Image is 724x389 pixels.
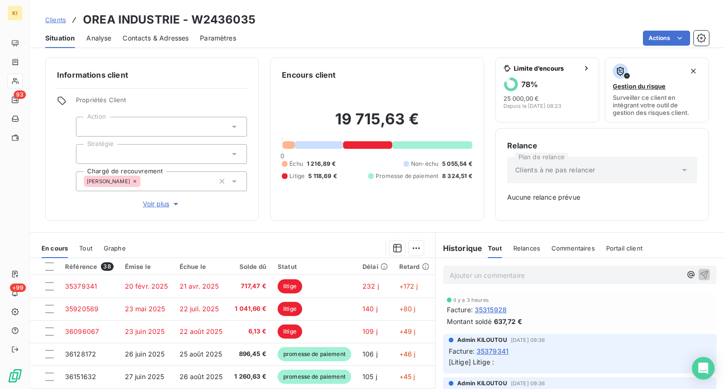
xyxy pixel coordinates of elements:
span: il y a 3 heures [453,297,489,303]
span: Analyse [86,33,111,43]
div: Retard [399,263,429,270]
span: Clients à ne pas relancer [515,165,595,175]
span: Propriétés Client [76,96,247,109]
span: 93 [14,90,26,99]
span: litige [278,324,302,339]
span: 36128172 [65,350,96,358]
span: +80 j [399,305,416,313]
span: 0 [280,152,284,160]
span: Tout [488,244,502,252]
span: Tout [79,244,92,252]
span: 896,45 € [234,349,266,359]
span: 717,47 € [234,282,266,291]
span: promesse de paiement [278,347,351,361]
span: Paramètres [200,33,236,43]
span: Montant soldé [447,316,492,326]
span: 25 000,00 € [503,95,539,102]
span: 25 août 2025 [180,350,222,358]
div: Échue le [180,263,223,270]
span: Aucune relance prévue [507,193,697,202]
span: Situation [45,33,75,43]
span: Promesse de paiement [376,172,438,180]
span: [PERSON_NAME] [87,178,130,184]
span: Relances [513,244,540,252]
div: Solde dû [234,263,266,270]
input: Ajouter une valeur [84,122,91,131]
span: litige [278,279,302,293]
h2: 19 715,63 € [282,110,472,138]
span: En cours [41,244,68,252]
span: Limite d’encours [514,65,579,72]
span: Contacts & Adresses [123,33,189,43]
span: 20 févr. 2025 [125,282,168,290]
span: 35920589 [65,305,99,313]
div: Statut [278,263,351,270]
span: 27 juin 2025 [125,373,165,381]
span: 106 j [362,350,378,358]
input: Ajouter une valeur [84,150,91,158]
span: 5 055,54 € [442,160,472,168]
span: 35315928 [475,305,507,315]
span: 23 juin 2025 [125,327,165,335]
span: 38 [101,262,113,271]
span: Admin KILOUTOU [457,336,507,344]
span: 22 août 2025 [180,327,223,335]
span: Gestion du risque [613,82,666,90]
span: Facture : [449,346,475,356]
span: 23 mai 2025 [125,305,165,313]
input: Ajouter une valeur [140,177,148,186]
span: 22 juil. 2025 [180,305,219,313]
span: 1 216,89 € [307,160,336,168]
span: 35379341 [65,282,97,290]
span: 21 avr. 2025 [180,282,219,290]
span: +45 j [399,373,415,381]
span: Échu [289,160,303,168]
a: Clients [45,15,66,24]
div: KI [8,6,23,21]
span: 637,72 € [494,316,522,326]
span: Litige [289,172,304,180]
span: 8 324,51 € [442,172,472,180]
button: Voir plus [76,199,247,209]
span: 140 j [362,305,378,313]
div: Open Intercom Messenger [692,357,715,380]
span: +46 j [399,350,416,358]
span: 1 260,63 € [234,372,266,381]
span: 232 j [362,282,379,290]
h6: Relance [507,140,697,151]
div: Délai [362,263,388,270]
span: +49 j [399,327,416,335]
h6: Informations client [57,69,247,81]
span: Portail client [606,244,642,252]
span: Surveiller ce client en intégrant votre outil de gestion des risques client. [613,94,701,116]
h6: Encours client [282,69,336,81]
span: 105 j [362,373,377,381]
h3: OREA INDUSTRIE - W2436035 [83,11,255,28]
span: Non-échu [411,160,438,168]
div: Référence [65,262,114,271]
span: Commentaires [551,244,595,252]
span: [DATE] 09:36 [511,337,545,343]
button: Actions [643,31,690,46]
span: Voir plus [143,199,181,209]
span: 5 118,69 € [308,172,337,180]
span: 6,13 € [234,327,266,336]
button: Limite d’encours78%25 000,00 €Depuis le [DATE] 08:23 [495,57,600,122]
span: Graphe [104,244,126,252]
h6: Historique [436,243,483,254]
span: Depuis le [DATE] 08:23 [503,103,561,109]
span: +99 [10,284,26,292]
span: [DATE] 09:36 [511,381,545,386]
div: Émise le [125,263,168,270]
span: promesse de paiement [278,370,351,384]
button: Gestion du risqueSurveiller ce client en intégrant votre outil de gestion des risques client. [605,57,709,122]
span: [Litige] Litige : [449,358,494,366]
span: 109 j [362,327,378,335]
span: 26 juin 2025 [125,350,165,358]
span: litige [278,302,302,316]
span: +172 j [399,282,418,290]
span: Admin KILOUTOU [457,379,507,388]
span: Clients [45,16,66,24]
span: 35379341 [477,346,509,356]
span: 1 041,66 € [234,304,266,314]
